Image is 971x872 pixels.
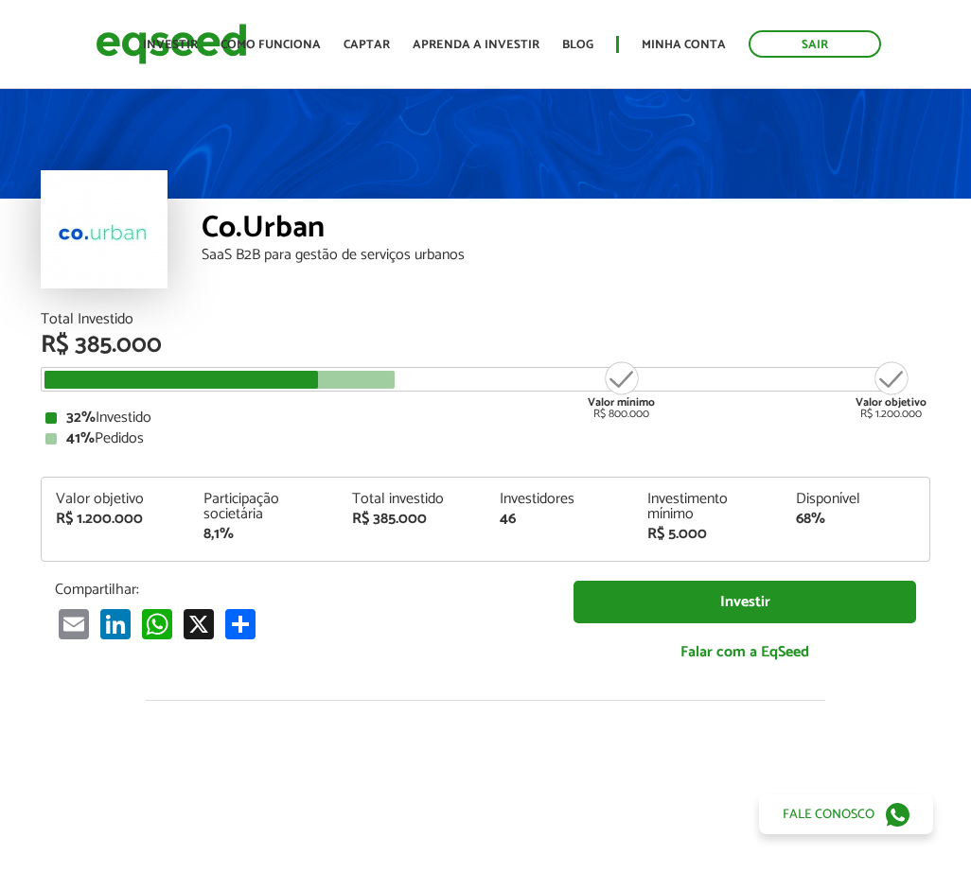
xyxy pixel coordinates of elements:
div: R$ 1.200.000 [856,359,927,420]
a: Blog [562,39,593,51]
strong: 41% [66,426,95,451]
a: Captar [344,39,390,51]
a: WhatsApp [138,608,176,639]
div: R$ 385.000 [352,512,471,527]
div: Investidores [500,492,619,507]
div: R$ 1.200.000 [56,512,175,527]
a: Minha conta [642,39,726,51]
a: Email [55,608,93,639]
strong: Valor mínimo [588,393,655,411]
div: 46 [500,512,619,527]
a: Investir [574,581,916,623]
a: Investir [143,39,198,51]
div: Valor objetivo [56,492,175,507]
img: EqSeed [96,19,247,69]
strong: Valor objetivo [856,393,927,411]
a: Sair [749,30,881,58]
div: Total investido [352,492,471,507]
a: Compartilhar [221,608,259,639]
div: Disponível [796,492,915,507]
div: Investimento mínimo [647,492,767,522]
div: SaaS B2B para gestão de serviços urbanos [202,248,930,263]
div: R$ 800.000 [586,359,657,420]
div: R$ 385.000 [41,333,930,358]
a: Fale conosco [759,794,933,834]
a: Como funciona [221,39,321,51]
a: LinkedIn [97,608,134,639]
a: Falar com a EqSeed [574,633,916,671]
strong: 32% [66,405,96,430]
a: X [180,608,218,639]
p: Compartilhar: [55,581,545,599]
div: Total Investido [41,312,930,327]
div: Co.Urban [202,213,930,248]
div: Pedidos [45,431,926,446]
div: R$ 5.000 [647,527,767,542]
a: Aprenda a investir [413,39,539,51]
div: 68% [796,512,915,527]
div: Investido [45,410,926,426]
div: 8,1% [203,527,323,542]
div: Participação societária [203,492,323,522]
